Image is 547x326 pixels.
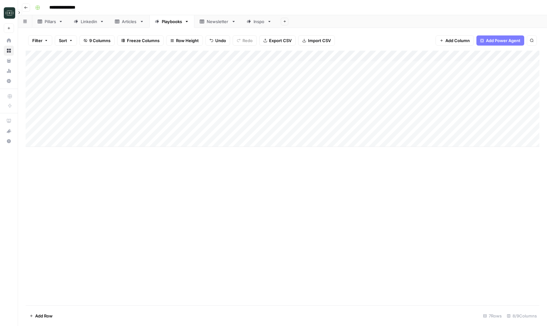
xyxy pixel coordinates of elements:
span: 9 Columns [89,37,110,44]
button: Workspace: Catalyst [4,5,14,21]
button: Filter [28,35,52,46]
button: Help + Support [4,136,14,146]
button: Import CSV [298,35,335,46]
div: Articles [122,18,137,25]
span: Filter [32,37,42,44]
a: Linkedin [68,15,110,28]
a: Usage [4,66,14,76]
span: Import CSV [308,37,331,44]
a: Inspo [241,15,277,28]
a: Settings [4,76,14,86]
button: Export CSV [259,35,296,46]
span: Undo [215,37,226,44]
span: Freeze Columns [127,37,160,44]
a: Your Data [4,56,14,66]
button: Redo [233,35,257,46]
div: 8/9 Columns [504,311,539,321]
button: Sort [55,35,77,46]
button: Add Column [436,35,474,46]
a: Home [4,35,14,46]
div: Pillars [45,18,56,25]
a: AirOps Academy [4,116,14,126]
span: Redo [242,37,253,44]
div: Inspo [254,18,265,25]
button: Undo [205,35,230,46]
button: Add Row [26,311,56,321]
span: Add Row [35,313,53,319]
a: Browse [4,46,14,56]
button: What's new? [4,126,14,136]
div: 7 Rows [481,311,504,321]
a: Pillars [32,15,68,28]
div: Linkedin [81,18,97,25]
div: Newsletter [207,18,229,25]
span: Row Height [176,37,199,44]
a: Articles [110,15,149,28]
button: Freeze Columns [117,35,164,46]
div: Playbooks [162,18,182,25]
span: Sort [59,37,67,44]
span: Export CSV [269,37,292,44]
span: Add Power Agent [486,37,520,44]
button: Add Power Agent [476,35,524,46]
span: Add Column [445,37,470,44]
button: 9 Columns [79,35,115,46]
a: Newsletter [194,15,241,28]
button: Row Height [166,35,203,46]
img: Catalyst Logo [4,7,15,19]
a: Playbooks [149,15,194,28]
